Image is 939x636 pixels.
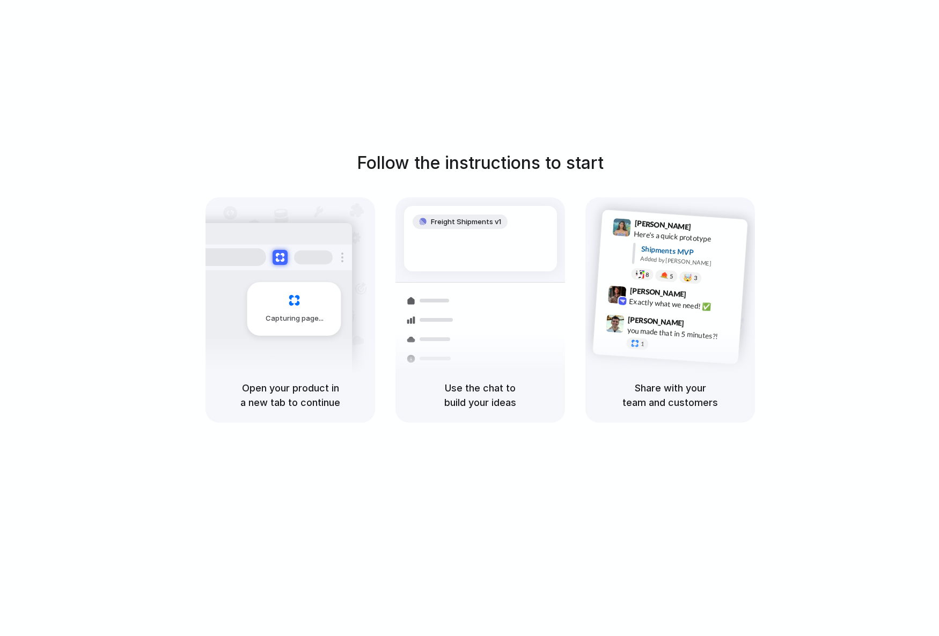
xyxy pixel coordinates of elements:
[645,271,649,277] span: 8
[628,313,685,329] span: [PERSON_NAME]
[627,324,734,343] div: you made that in 5 minutes?!
[640,254,739,270] div: Added by [PERSON_NAME]
[634,228,741,246] div: Here's a quick prototype
[641,243,740,261] div: Shipments MVP
[598,381,742,410] h5: Share with your team and customers
[266,313,325,324] span: Capturing page
[641,341,644,347] span: 1
[670,273,673,279] span: 5
[694,222,716,235] span: 9:41 AM
[694,275,698,281] span: 3
[684,273,693,282] div: 🤯
[431,217,501,227] span: Freight Shipments v1
[687,319,709,331] span: 9:47 AM
[689,290,711,302] span: 9:42 AM
[629,295,736,314] div: Exactly what we need! ✅
[408,381,552,410] h5: Use the chat to build your ideas
[629,284,686,300] span: [PERSON_NAME]
[634,217,691,233] span: [PERSON_NAME]
[357,150,604,176] h1: Follow the instructions to start
[218,381,362,410] h5: Open your product in a new tab to continue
